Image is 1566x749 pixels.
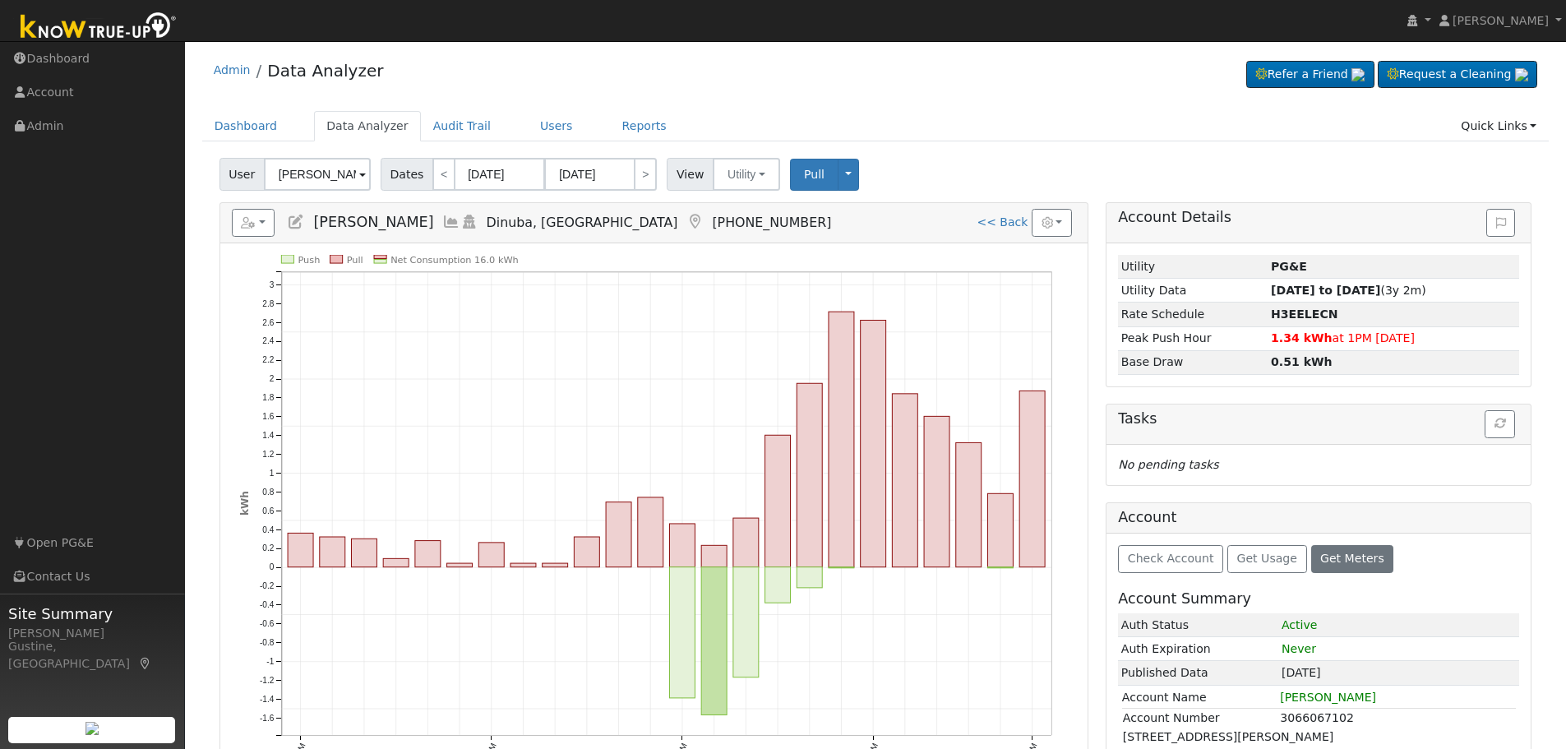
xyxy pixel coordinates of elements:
[1279,688,1517,707] td: [PERSON_NAME]
[262,450,274,459] text: 1.2
[1378,61,1537,89] a: Request a Cleaning
[1271,331,1333,344] strong: 1.34 kWh
[733,567,759,677] rect: onclick=""
[269,280,274,289] text: 3
[701,567,727,715] rect: onclick=""
[1118,509,1176,525] h5: Account
[1118,590,1519,608] h5: Account Summary
[260,714,275,723] text: -1.6
[313,214,433,230] span: [PERSON_NAME]
[264,158,371,191] input: Select a User
[1271,260,1307,273] strong: ID: 14621301, authorized: 07/11/24
[669,524,695,567] rect: onclick=""
[667,158,714,191] span: View
[797,567,822,588] rect: onclick=""
[383,559,409,567] rect: onclick=""
[1122,709,1280,728] td: Account Number
[606,502,631,567] rect: onclick=""
[765,436,790,567] rect: onclick=""
[262,299,274,308] text: 2.8
[446,563,472,567] rect: onclick=""
[287,214,305,230] a: Edit User (16829)
[1019,391,1045,567] rect: onclick=""
[765,567,790,603] rect: onclick=""
[543,563,568,567] rect: onclick=""
[262,544,274,553] text: 0.2
[1122,728,1516,747] td: [STREET_ADDRESS][PERSON_NAME]
[487,215,678,230] span: Dinuba, [GEOGRAPHIC_DATA]
[390,254,519,266] text: Net Consumption 16.0 kWh
[1121,688,1279,707] td: Account Name
[351,539,376,567] rect: onclick=""
[733,518,759,567] rect: onclick=""
[239,491,251,516] text: kWh
[478,543,504,567] rect: onclick=""
[1453,14,1549,27] span: [PERSON_NAME]
[1271,284,1380,297] strong: [DATE] to [DATE]
[1485,410,1515,438] button: Refresh
[1118,545,1223,573] button: Check Account
[1246,61,1374,89] a: Refer a Friend
[262,488,274,497] text: 0.8
[269,469,274,478] text: 1
[797,383,822,566] rect: onclick=""
[1320,552,1384,565] span: Get Meters
[260,676,275,685] text: -1.2
[12,9,185,46] img: Know True-Up
[1118,410,1519,428] h5: Tasks
[346,254,363,266] text: Pull
[1118,303,1268,326] td: Rate Schedule
[669,567,695,698] rect: onclick=""
[262,506,274,516] text: 0.6
[987,567,1013,568] rect: onclick=""
[1278,637,1519,661] td: Never
[1118,458,1218,471] i: No pending tasks
[1118,209,1519,226] h5: Account Details
[1227,545,1307,573] button: Get Usage
[713,158,780,191] button: Utility
[214,63,251,76] a: Admin
[987,494,1013,567] rect: onclick=""
[8,625,176,642] div: [PERSON_NAME]
[269,374,274,383] text: 2
[262,356,274,365] text: 2.2
[804,168,825,181] span: Pull
[638,497,663,567] rect: onclick=""
[432,158,455,191] a: <
[1271,284,1426,297] span: (3y 2m)
[790,159,838,191] button: Pull
[202,111,290,141] a: Dashboard
[381,158,433,191] span: Dates
[977,215,1028,229] a: << Back
[138,657,153,670] a: Map
[892,394,917,567] rect: onclick=""
[829,312,854,567] rect: onclick=""
[1448,111,1549,141] a: Quick Links
[266,657,274,666] text: -1
[1279,709,1515,728] td: 3066067102
[1118,255,1268,279] td: Utility
[1118,350,1268,374] td: Base Draw
[1351,68,1365,81] img: retrieve
[1282,666,1321,679] span: [DATE]
[260,695,275,704] text: -1.4
[574,537,599,567] rect: onclick=""
[1268,326,1520,350] td: at 1PM [DATE]
[1486,209,1515,237] button: Issue History
[1118,637,1278,661] td: Auth Expiration
[288,534,313,567] rect: onclick=""
[634,158,657,191] a: >
[712,215,831,230] span: [PHONE_NUMBER]
[262,318,274,327] text: 2.6
[262,337,274,346] text: 2.4
[262,525,274,534] text: 0.4
[510,563,536,567] rect: onclick=""
[262,431,274,440] text: 1.4
[1278,613,1519,637] td: 1
[267,61,383,81] a: Data Analyzer
[260,619,275,628] text: -0.6
[320,537,345,567] rect: onclick=""
[1118,613,1278,637] td: Auth Status
[314,111,421,141] a: Data Analyzer
[1118,279,1268,303] td: Utility Data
